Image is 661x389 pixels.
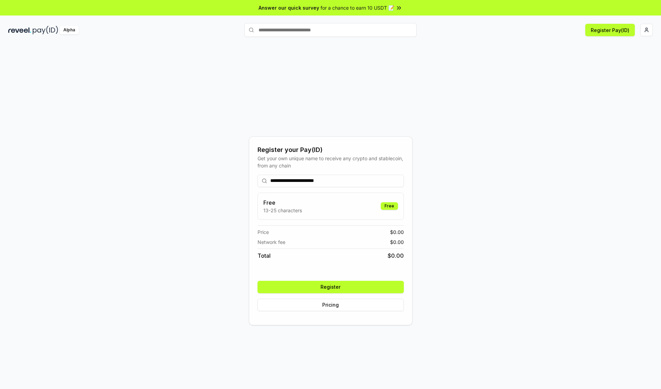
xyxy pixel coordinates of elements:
[263,198,302,207] h3: Free
[60,26,79,34] div: Alpha
[263,207,302,214] p: 13-25 characters
[8,26,31,34] img: reveel_dark
[258,252,271,260] span: Total
[381,202,398,210] div: Free
[258,281,404,293] button: Register
[390,228,404,236] span: $ 0.00
[258,145,404,155] div: Register your Pay(ID)
[259,4,319,11] span: Answer our quick survey
[390,238,404,246] span: $ 0.00
[585,24,635,36] button: Register Pay(ID)
[258,228,269,236] span: Price
[321,4,394,11] span: for a chance to earn 10 USDT 📝
[258,238,285,246] span: Network fee
[258,299,404,311] button: Pricing
[258,155,404,169] div: Get your own unique name to receive any crypto and stablecoin, from any chain
[33,26,58,34] img: pay_id
[388,252,404,260] span: $ 0.00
